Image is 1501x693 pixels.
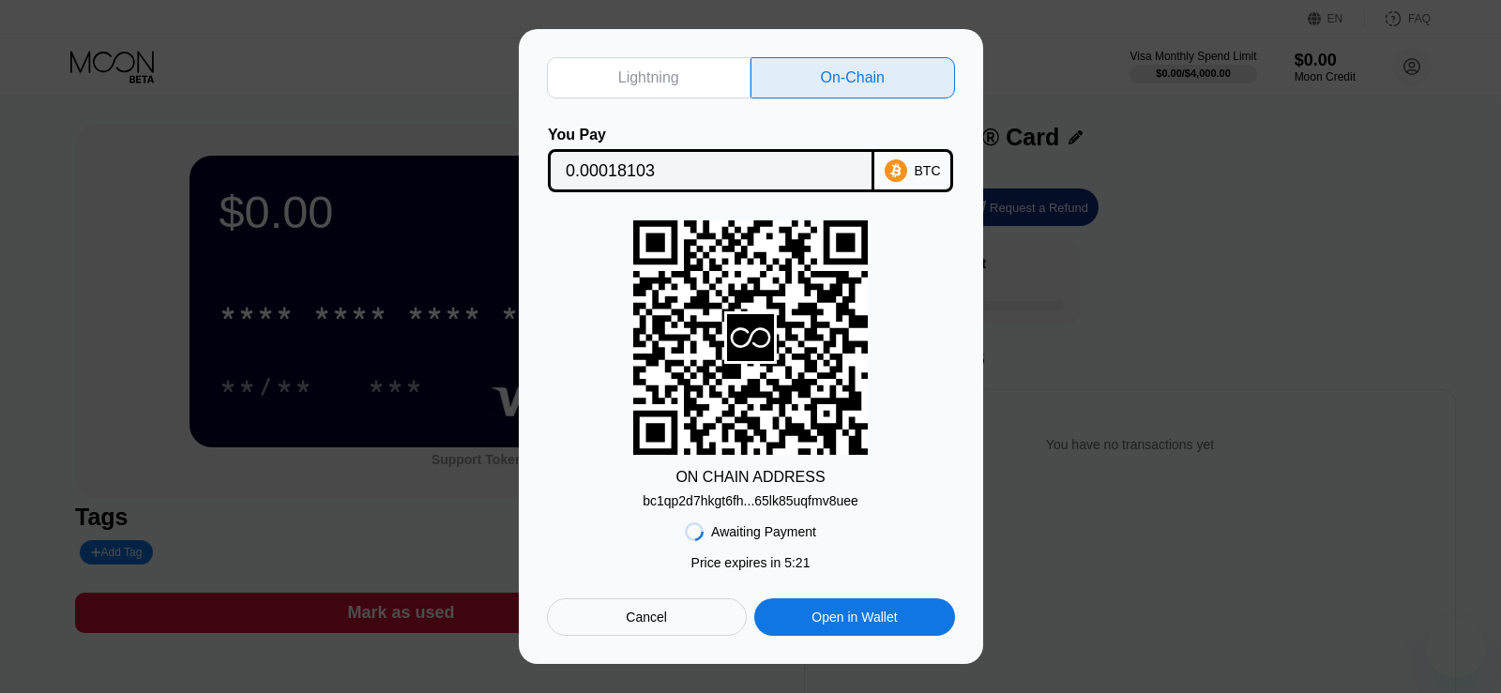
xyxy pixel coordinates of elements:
[548,127,874,143] div: You Pay
[643,493,858,508] div: bc1qp2d7hkgt6fh...65lk85uqfmv8uee
[547,127,955,192] div: You PayBTC
[675,469,825,486] div: ON CHAIN ADDRESS
[784,555,810,570] span: 5 : 21
[547,598,747,636] div: Cancel
[626,609,667,625] div: Cancel
[1426,618,1486,678] iframe: Button to launch messaging window
[691,555,811,570] div: Price expires in
[643,486,858,508] div: bc1qp2d7hkgt6fh...65lk85uqfmv8uee
[750,57,955,98] div: On-Chain
[547,57,751,98] div: Lightning
[754,598,954,636] div: Open in Wallet
[618,68,679,87] div: Lightning
[711,524,816,539] div: Awaiting Payment
[915,163,941,178] div: BTC
[821,68,885,87] div: On-Chain
[811,609,897,625] div: Open in Wallet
